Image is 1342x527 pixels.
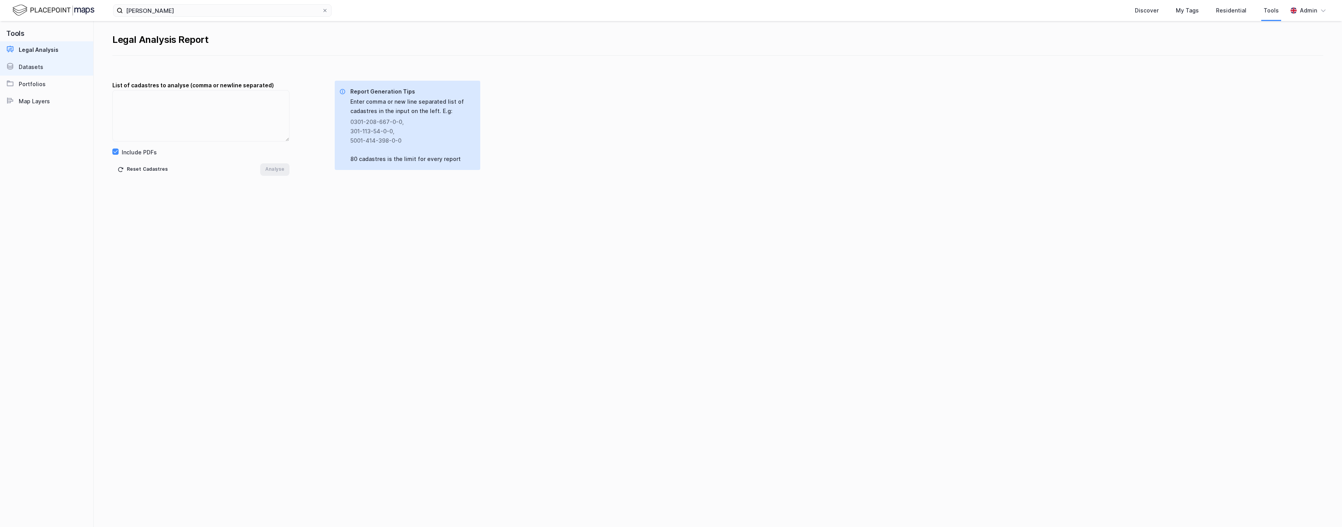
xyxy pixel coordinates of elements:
[122,148,157,157] div: Include PDFs
[1176,6,1199,15] div: My Tags
[19,62,43,72] div: Datasets
[350,97,474,164] div: Enter comma or new line separated list of cadastres in the input on the left. E.g: 80 cadastres i...
[112,34,1323,46] div: Legal Analysis Report
[1264,6,1279,15] div: Tools
[19,45,59,55] div: Legal Analysis
[350,127,468,136] div: 301-113-54-0-0 ,
[1303,490,1342,527] iframe: Chat Widget
[12,4,94,17] img: logo.f888ab2527a4732fd821a326f86c7f29.svg
[1216,6,1246,15] div: Residential
[1135,6,1159,15] div: Discover
[19,80,46,89] div: Portfolios
[350,136,468,145] div: 5001-414-398-0-0
[350,117,468,127] div: 0301-208-667-0-0 ,
[112,81,289,90] div: List of cadastres to analyse (comma or newline separated)
[123,5,322,16] input: Search by address, cadastre, landlords, tenants or people
[112,163,173,176] button: Reset Cadastres
[350,87,474,96] div: Report Generation Tips
[1300,6,1317,15] div: Admin
[19,97,50,106] div: Map Layers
